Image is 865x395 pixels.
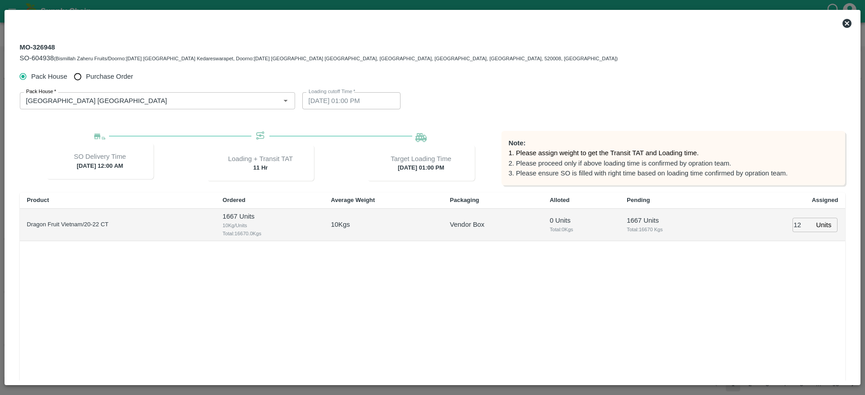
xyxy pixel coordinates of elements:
b: Alloted [550,197,569,203]
p: 1667 Units [223,211,316,221]
label: Loading cutoff Time [309,88,355,95]
p: 10 Kgs [331,220,350,229]
div: MO-326948 [20,41,618,63]
span: Total: 16670.0 Kgs [223,229,316,238]
p: Target Loading Time [391,154,451,164]
button: Open [280,95,291,107]
span: 10 Kg/Units [223,221,316,229]
span: Total: 0 Kgs [550,225,612,233]
p: Loading + Transit TAT [228,154,293,164]
img: Loading [415,131,427,142]
label: Pack House [26,88,56,95]
p: 0 Units [550,215,612,225]
input: Choose date, selected date is Sep 15, 2025 [302,92,394,109]
p: 1. Please assign weight to get the Transit TAT and Loading time. [509,148,838,158]
input: 0 [792,218,812,232]
span: SO-604938 [20,54,54,62]
img: Delivery [94,134,105,140]
b: Note: [509,139,526,147]
b: Assigned [812,197,838,203]
p: SO Delivery Time [74,152,126,162]
p: 3. Please ensure SO is filled with right time based on loading time confirmed by opration team. [509,168,838,178]
div: (Bismillah Zaheru Fruits/Doorno:[DATE] [GEOGRAPHIC_DATA] Kedareswarapet, Doorno:[DATE] [GEOGRAPHI... [20,53,618,63]
b: Average Weight [331,197,375,203]
div: [DATE] 01:00 PM [367,145,474,181]
b: Packaging [450,197,479,203]
b: Product [27,197,49,203]
span: Purchase Order [86,72,133,81]
img: Transit [255,131,266,142]
span: Pack House [31,72,67,81]
div: 11 Hr [207,145,314,181]
b: Ordered [223,197,246,203]
p: Units [816,220,832,230]
p: 1667 Units [627,215,715,225]
td: Dragon Fruit Vietnam/20-22 CT [20,209,215,241]
div: [DATE] 12:00 AM [46,143,154,179]
span: Total: 16670 Kgs [627,225,715,233]
p: Vendor Box [450,220,485,229]
b: Pending [627,197,650,203]
input: Select Pack House [23,95,266,107]
p: 2. Please proceed only if above loading time is confirmed by opration team. [509,158,838,168]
